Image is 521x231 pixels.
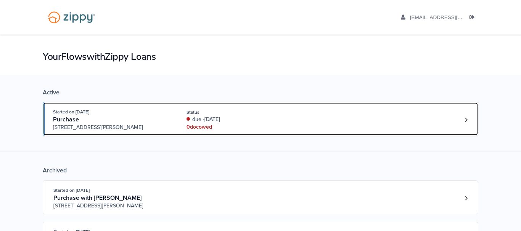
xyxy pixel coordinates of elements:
[187,123,288,131] div: 0 doc owed
[410,14,497,20] span: ivangray44@yahoo.com
[43,8,100,27] img: Logo
[187,116,288,123] div: due -[DATE]
[43,167,478,174] div: Archived
[460,193,472,204] a: Loan number 4215448
[53,124,169,131] span: [STREET_ADDRESS][PERSON_NAME]
[53,188,90,193] span: Started on [DATE]
[401,14,497,22] a: edit profile
[470,14,478,22] a: Log out
[43,180,478,214] a: Open loan 4215448
[43,89,478,96] div: Active
[53,109,89,115] span: Started on [DATE]
[43,102,478,136] a: Open loan 4258806
[460,114,472,126] a: Loan number 4258806
[187,109,288,116] div: Status
[53,116,79,123] span: Purchase
[53,202,170,210] span: [STREET_ADDRESS][PERSON_NAME]
[43,50,478,63] h1: Your Flows with Zippy Loans
[53,194,142,202] span: Purchase with [PERSON_NAME]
